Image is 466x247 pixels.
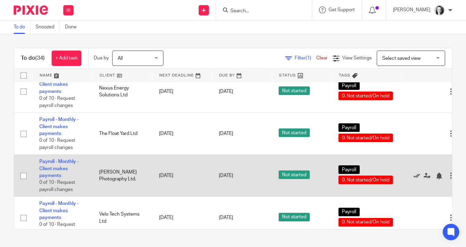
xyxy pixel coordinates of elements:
td: [DATE] [152,113,212,155]
span: Payroll [338,208,360,216]
span: Tags [339,73,350,77]
a: Payroll - Monthly - Client makes payments [39,201,79,220]
span: Payroll [338,81,360,90]
span: (1) [306,56,311,60]
span: 0. Not started/On hold [338,176,393,184]
td: The Float Yard Ltd [92,113,152,155]
span: Get Support [329,8,355,12]
span: [DATE] [219,131,233,136]
span: View Settings [342,56,372,60]
span: Not started [279,128,310,137]
p: [PERSON_NAME] [393,6,430,13]
span: All [118,56,123,61]
span: 0. Not started/On hold [338,92,393,100]
a: Payroll - Monthly - Client makes payments [39,159,79,178]
img: Pixie [14,5,48,15]
span: [DATE] [219,173,233,178]
a: + Add task [52,51,81,66]
span: 0 of 10 · Request payroll changes [39,138,75,150]
a: To do [14,20,30,34]
span: 0. Not started/On hold [338,134,393,142]
td: [PERSON_NAME] Photography Ltd. [92,155,152,197]
a: Payroll - Monthly - Client makes payments [39,75,79,94]
span: Not started [279,170,310,179]
span: (34) [35,55,45,61]
span: Select saved view [382,56,421,61]
td: [DATE] [152,71,212,113]
td: Nexus Energy Solutions Ltd [92,71,152,113]
span: 0 of 10 · Request payroll changes [39,180,75,192]
span: 0 of 10 · Request payroll changes [39,96,75,108]
span: Payroll [338,165,360,174]
span: Not started [279,213,310,221]
td: [DATE] [152,197,212,239]
a: Payroll - Monthly - Client makes payments [39,117,79,136]
td: Velo Tech Systems Ltd [92,197,152,239]
span: Payroll [338,123,360,132]
img: T1JH8BBNX-UMG48CW64-d2649b4fbe26-512.png [434,5,445,16]
td: [DATE] [152,155,212,197]
a: Snoozed [36,20,60,34]
span: [DATE] [219,89,233,94]
p: Due by [94,55,109,61]
a: Mark as done [413,172,424,179]
span: 0. Not started/On hold [338,218,393,227]
span: Filter [295,56,316,60]
h1: To do [21,55,45,62]
a: Clear [316,56,328,60]
span: [DATE] [219,215,233,220]
input: Search [230,8,291,14]
a: Done [65,20,82,34]
span: Not started [279,86,310,95]
span: 0 of 10 · Request payroll changes [39,222,75,234]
